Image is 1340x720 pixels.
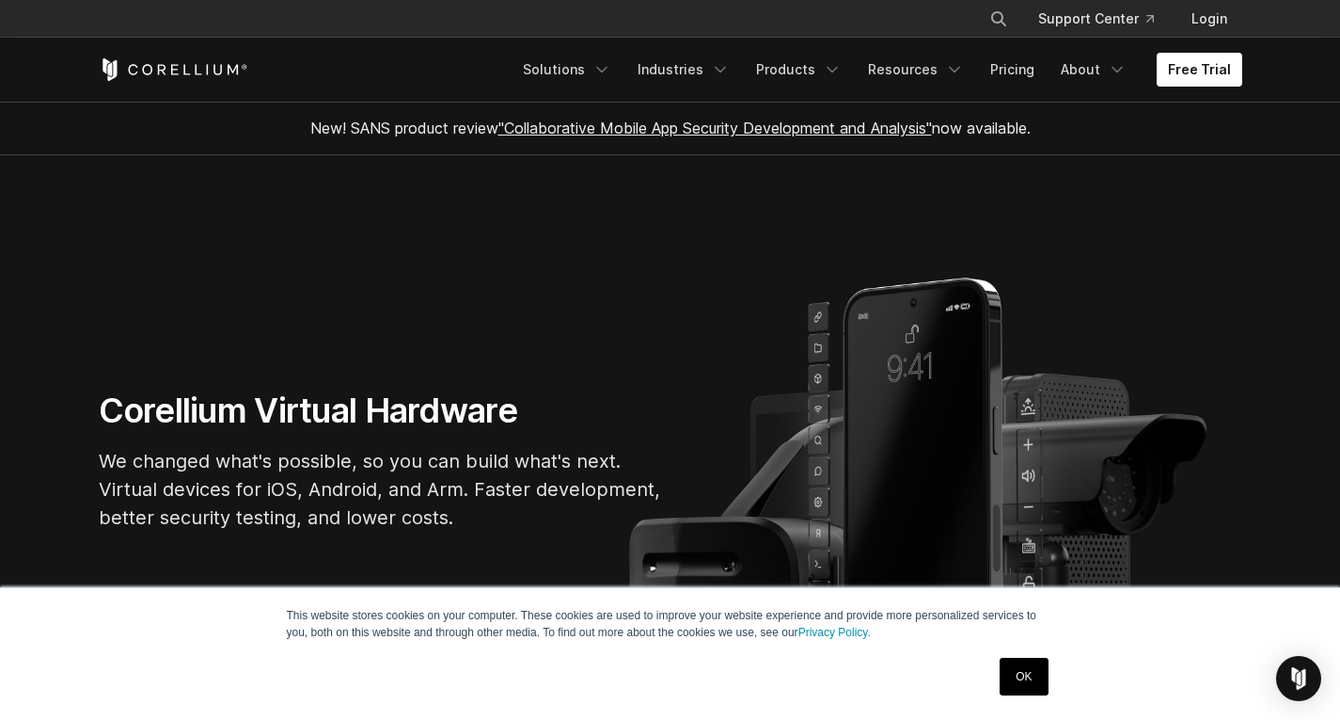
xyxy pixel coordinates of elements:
div: Navigation Menu [512,53,1242,87]
a: Corellium Home [99,58,248,81]
a: OK [1000,658,1048,696]
a: About [1049,53,1138,87]
a: Products [745,53,853,87]
a: Support Center [1023,2,1169,36]
a: Free Trial [1157,53,1242,87]
a: Login [1176,2,1242,36]
span: New! SANS product review now available. [310,119,1031,137]
a: Industries [626,53,741,87]
a: Privacy Policy. [798,626,871,639]
p: We changed what's possible, so you can build what's next. Virtual devices for iOS, Android, and A... [99,447,663,532]
div: Open Intercom Messenger [1276,656,1321,701]
a: Pricing [979,53,1046,87]
div: Navigation Menu [967,2,1242,36]
p: This website stores cookies on your computer. These cookies are used to improve your website expe... [287,607,1054,641]
h1: Corellium Virtual Hardware [99,390,663,432]
a: "Collaborative Mobile App Security Development and Analysis" [498,119,932,137]
a: Resources [857,53,975,87]
button: Search [982,2,1016,36]
a: Solutions [512,53,623,87]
